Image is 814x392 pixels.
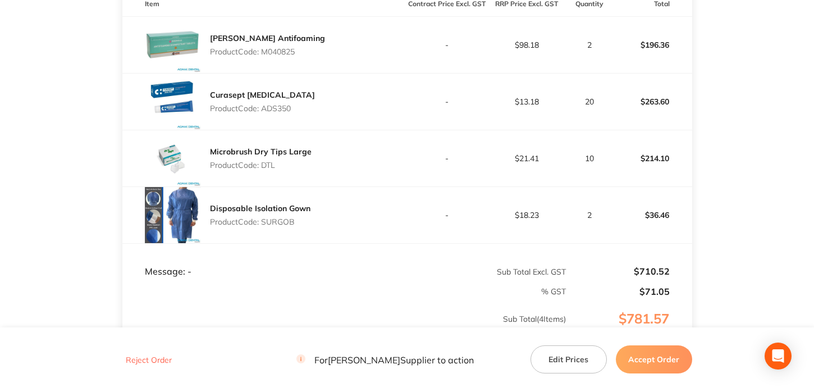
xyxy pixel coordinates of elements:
[567,286,669,297] p: $71.05
[145,130,201,186] img: OXY0b21qZQ
[567,154,611,163] p: 10
[210,90,315,100] a: Curasept [MEDICAL_DATA]
[487,211,566,220] p: $18.23
[612,202,691,229] p: $36.46
[408,40,486,49] p: -
[210,147,312,157] a: Microbrush Dry Tips Large
[487,154,566,163] p: $21.41
[487,40,566,49] p: $98.18
[487,97,566,106] p: $13.18
[408,211,486,220] p: -
[296,354,474,365] p: For [PERSON_NAME] Supplier to action
[145,187,201,243] img: ODR2NTNraw
[567,311,691,349] p: $781.57
[145,17,201,73] img: YnduOXoxbw
[145,74,201,130] img: M2YxeGN1aA
[612,31,691,58] p: $196.36
[567,97,611,106] p: 20
[210,217,310,226] p: Product Code: SURGOB
[123,287,566,296] p: % GST
[210,203,310,213] a: Disposable Isolation Gown
[567,211,611,220] p: 2
[567,266,669,276] p: $710.52
[123,314,566,346] p: Sub Total ( 4 Items)
[612,88,691,115] p: $263.60
[408,267,566,276] p: Sub Total Excl. GST
[408,97,486,106] p: -
[210,47,325,56] p: Product Code: M040825
[122,355,175,365] button: Reject Order
[408,154,486,163] p: -
[567,40,611,49] p: 2
[612,145,691,172] p: $214.10
[122,244,408,277] td: Message: -
[210,104,315,113] p: Product Code: ADS350
[210,33,325,43] a: [PERSON_NAME] Antifoaming
[765,343,792,370] div: Open Intercom Messenger
[616,345,692,373] button: Accept Order
[210,161,312,170] p: Product Code: DTL
[531,345,607,373] button: Edit Prices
